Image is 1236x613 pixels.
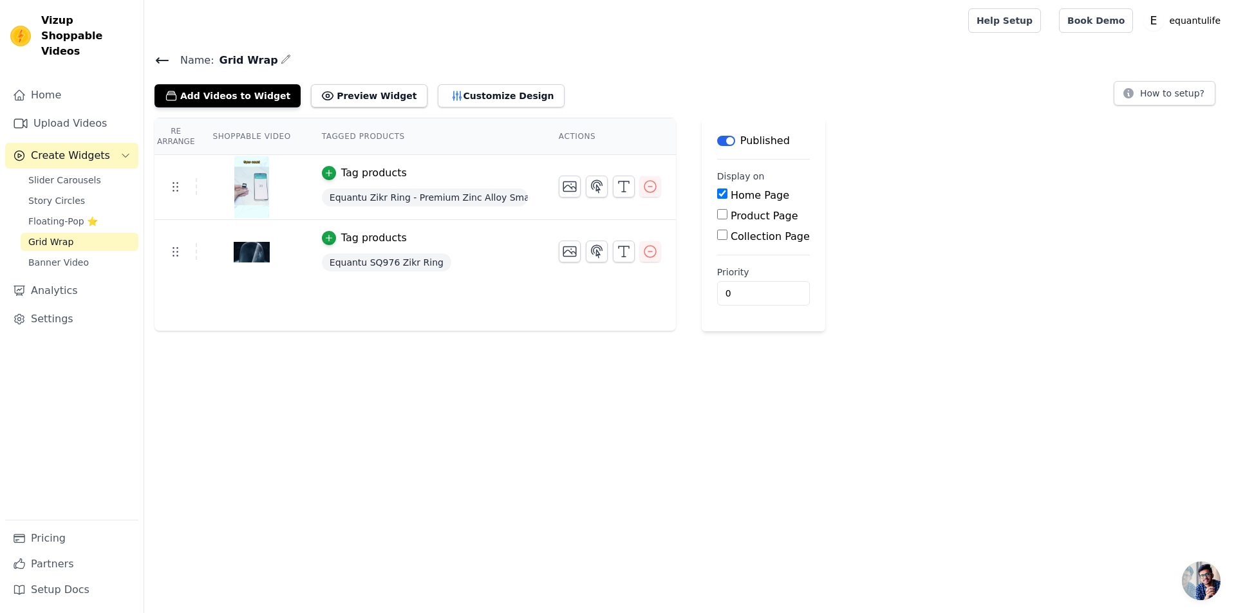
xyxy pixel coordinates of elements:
p: Published [740,133,790,149]
a: Story Circles [21,192,138,210]
span: Vizup Shoppable Videos [41,13,133,59]
a: Help Setup [968,8,1041,33]
a: Analytics [5,278,138,304]
span: Grid Wrap [214,53,278,68]
label: Collection Page [731,230,810,242]
button: How to setup? [1114,81,1215,105]
button: E equantulife [1143,9,1226,32]
a: Upload Videos [5,111,138,136]
span: Grid Wrap [28,235,73,248]
a: Grid Wrap [21,233,138,251]
th: Re Arrange [154,118,197,155]
a: Open chat [1182,562,1221,600]
button: Change Thumbnail [559,176,581,197]
div: Edit Name [281,51,291,69]
a: Banner Video [21,253,138,271]
a: Home [5,82,138,108]
a: Slider Carousels [21,171,138,189]
img: Vizup [10,26,31,46]
img: tn-6dc90510185248178327f21d55d3e5e4.png [234,221,270,283]
label: Product Page [731,210,798,222]
span: Floating-Pop ⭐ [28,215,98,228]
button: Customize Design [438,84,565,107]
th: Shoppable Video [197,118,306,155]
button: Change Thumbnail [559,241,581,262]
img: tn-af7a3aca38284dff9c1a17b9c21ab2be.png [234,156,270,218]
a: Floating-Pop ⭐ [21,212,138,230]
a: Partners [5,551,138,577]
button: Create Widgets [5,143,138,169]
label: Priority [717,266,810,279]
a: Pricing [5,526,138,551]
span: Banner Video [28,256,89,269]
span: Create Widgets [31,148,110,163]
span: Name: [170,53,214,68]
button: Tag products [322,165,407,181]
th: Actions [543,118,676,155]
div: Tag products [341,165,407,181]
th: Tagged Products [306,118,543,155]
span: Slider Carousels [28,174,101,187]
a: Setup Docs [5,577,138,603]
span: Equantu SQ976 Zikr Ring [322,253,451,271]
a: How to setup? [1114,90,1215,102]
button: Preview Widget [311,84,427,107]
span: Story Circles [28,194,85,207]
p: equantulife [1164,9,1226,32]
button: Add Videos to Widget [154,84,301,107]
a: Settings [5,306,138,332]
span: Equantu Zikr Ring - Premium Zinc Alloy Smart Prayer Ring (QB702) [322,188,528,206]
legend: Display on [717,170,765,183]
a: Book Demo [1059,8,1133,33]
text: E [1150,14,1157,27]
div: Tag products [341,230,407,246]
label: Home Page [731,189,789,201]
button: Tag products [322,230,407,246]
